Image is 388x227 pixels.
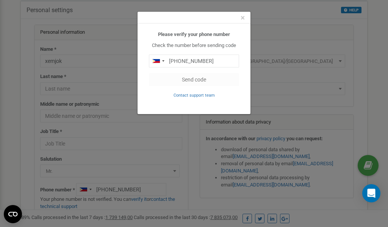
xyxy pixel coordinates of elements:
button: Close [241,14,245,22]
div: Open Intercom Messenger [362,184,380,202]
span: × [241,13,245,22]
input: 0905 123 4567 [149,55,239,67]
button: Send code [149,73,239,86]
small: Contact support team [174,93,215,98]
a: Contact support team [174,92,215,98]
button: Open CMP widget [4,205,22,223]
div: Telephone country code [149,55,167,67]
b: Please verify your phone number [158,31,230,37]
p: Check the number before sending code [149,42,239,49]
